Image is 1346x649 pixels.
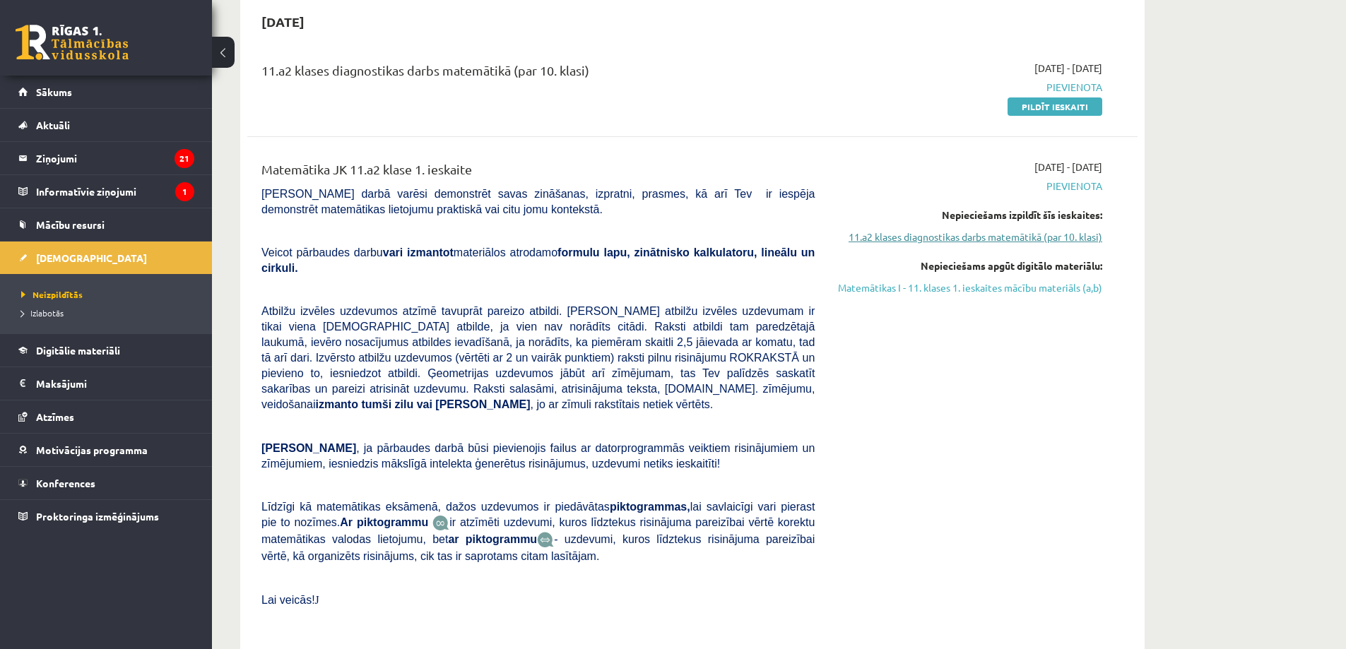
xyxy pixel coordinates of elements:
div: Nepieciešams apgūt digitālo materiālu: [836,258,1102,273]
a: Proktoringa izmēģinājums [18,500,194,532]
img: JfuEzvunn4EvwAAAAASUVORK5CYII= [432,515,449,531]
b: piktogrammas, [610,501,690,513]
b: vari izmantot [383,246,454,258]
div: Nepieciešams izpildīt šīs ieskaites: [836,208,1102,222]
a: Sākums [18,76,194,108]
span: [DEMOGRAPHIC_DATA] [36,251,147,264]
a: Motivācijas programma [18,434,194,466]
span: Pievienota [836,80,1102,95]
span: Neizpildītās [21,289,83,300]
legend: Ziņojumi [36,142,194,174]
span: [DATE] - [DATE] [1034,61,1102,76]
a: Atzīmes [18,400,194,433]
b: Ar piktogrammu [340,516,428,528]
a: Maksājumi [18,367,194,400]
legend: Informatīvie ziņojumi [36,175,194,208]
a: 11.a2 klases diagnostikas darbs matemātikā (par 10. klasi) [836,230,1102,244]
a: Ziņojumi21 [18,142,194,174]
span: Atzīmes [36,410,74,423]
div: 11.a2 klases diagnostikas darbs matemātikā (par 10. klasi) [261,61,815,87]
a: Matemātikas I - 11. klases 1. ieskaites mācību materiāls (a,b) [836,280,1102,295]
span: Līdzīgi kā matemātikas eksāmenā, dažos uzdevumos ir piedāvātas lai savlaicīgi vari pierast pie to... [261,501,815,528]
span: Digitālie materiāli [36,344,120,357]
span: Motivācijas programma [36,443,148,456]
span: Sākums [36,85,72,98]
a: Rīgas 1. Tālmācības vidusskola [16,25,129,60]
a: Konferences [18,467,194,499]
a: Aktuāli [18,109,194,141]
div: Matemātika JK 11.a2 klase 1. ieskaite [261,160,815,186]
span: Lai veicās! [261,594,315,606]
span: ir atzīmēti uzdevumi, kuros līdztekus risinājuma pareizībai vērtē korektu matemātikas valodas lie... [261,516,815,545]
a: [DEMOGRAPHIC_DATA] [18,242,194,274]
legend: Maksājumi [36,367,194,400]
span: Veicot pārbaudes darbu materiālos atrodamo [261,246,815,274]
span: Konferences [36,477,95,489]
span: , ja pārbaudes darbā būsi pievienojis failus ar datorprogrammās veiktiem risinājumiem un zīmējumi... [261,442,815,470]
i: 1 [175,182,194,201]
img: wKvN42sLe3LLwAAAABJRU5ErkJggg== [537,532,554,548]
a: Informatīvie ziņojumi1 [18,175,194,208]
span: Pievienota [836,179,1102,193]
b: ar piktogrammu [448,533,537,545]
b: formulu lapu, zinātnisko kalkulatoru, lineālu un cirkuli. [261,246,815,274]
span: [PERSON_NAME] [261,442,356,454]
span: Aktuāli [36,119,70,131]
b: tumši zilu vai [PERSON_NAME] [361,398,530,410]
a: Digitālie materiāli [18,334,194,367]
span: J [315,594,319,606]
span: Mācību resursi [36,218,105,231]
i: 21 [175,149,194,168]
span: [DATE] - [DATE] [1034,160,1102,174]
a: Mācību resursi [18,208,194,241]
b: izmanto [316,398,358,410]
a: Izlabotās [21,306,198,319]
a: Pildīt ieskaiti [1008,97,1102,116]
span: Atbilžu izvēles uzdevumos atzīmē tavuprāt pareizo atbildi. [PERSON_NAME] atbilžu izvēles uzdevuma... [261,305,815,410]
span: Izlabotās [21,307,64,318]
h2: [DATE] [247,5,319,38]
span: [PERSON_NAME] darbā varēsi demonstrēt savas zināšanas, izpratni, prasmes, kā arī Tev ir iespēja d... [261,188,815,215]
span: Proktoringa izmēģinājums [36,510,159,523]
a: Neizpildītās [21,288,198,301]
